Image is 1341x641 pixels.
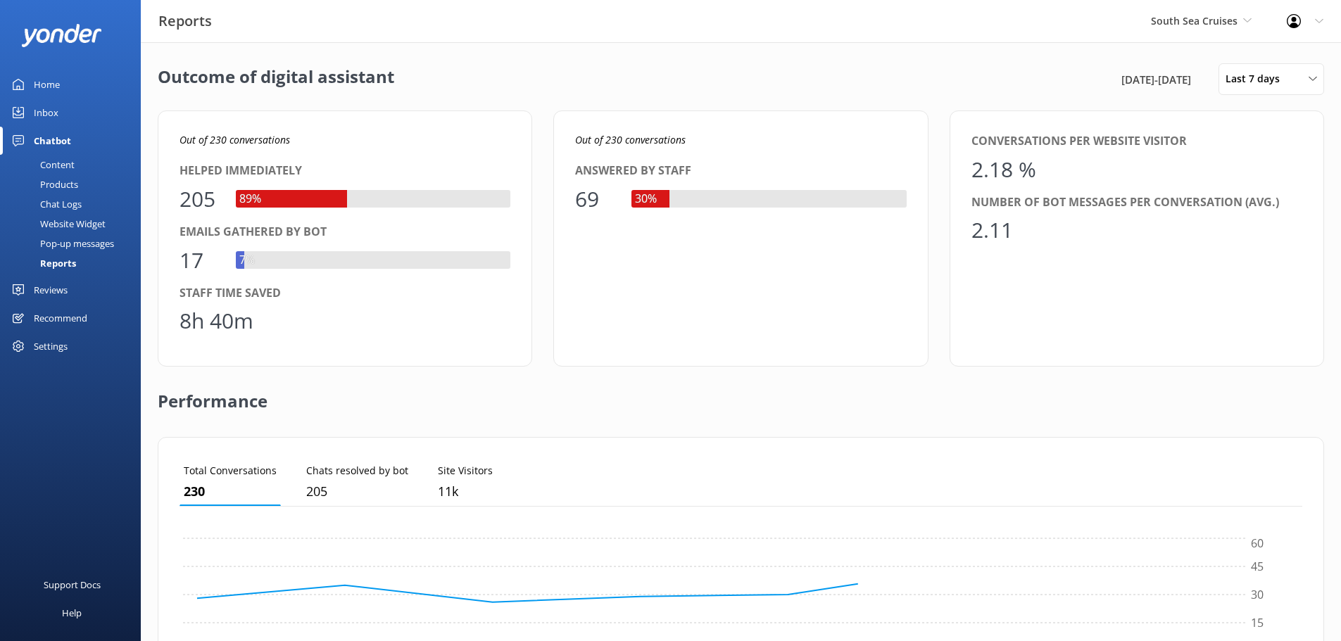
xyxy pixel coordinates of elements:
[158,63,394,95] h2: Outcome of digital assistant
[180,162,510,180] div: Helped immediately
[631,190,660,208] div: 30%
[180,133,290,146] i: Out of 230 conversations
[1226,71,1288,87] span: Last 7 days
[8,234,141,253] a: Pop-up messages
[8,174,78,194] div: Products
[306,481,408,502] p: 205
[306,463,408,478] p: Chats resolved by bot
[34,70,60,99] div: Home
[34,304,87,332] div: Recommend
[1151,14,1238,27] span: South Sea Cruises
[8,214,141,234] a: Website Widget
[1251,536,1264,552] tspan: 60
[236,190,265,208] div: 89%
[575,162,906,180] div: Answered by staff
[8,194,82,214] div: Chat Logs
[575,133,686,146] i: Out of 230 conversations
[8,174,141,194] a: Products
[184,463,277,478] p: Total Conversations
[971,153,1036,186] div: 2.18 %
[34,332,68,360] div: Settings
[34,127,71,155] div: Chatbot
[8,253,76,273] div: Reports
[180,304,253,338] div: 8h 40m
[8,194,141,214] a: Chat Logs
[1251,587,1264,602] tspan: 30
[438,481,493,502] p: 10,573
[8,214,106,234] div: Website Widget
[21,24,102,47] img: yonder-white-logo.png
[8,155,75,174] div: Content
[971,213,1014,247] div: 2.11
[8,155,141,174] a: Content
[158,10,212,32] h3: Reports
[1251,559,1264,574] tspan: 45
[971,193,1302,212] div: Number of bot messages per conversation (avg.)
[1251,615,1264,630] tspan: 15
[180,223,510,241] div: Emails gathered by bot
[184,481,277,502] p: 230
[575,182,617,216] div: 69
[62,599,82,627] div: Help
[44,571,101,599] div: Support Docs
[180,243,222,277] div: 17
[180,284,510,303] div: Staff time saved
[236,251,258,269] div: 7%
[158,367,267,423] h2: Performance
[34,99,58,127] div: Inbox
[34,276,68,304] div: Reviews
[180,182,222,216] div: 205
[1121,71,1191,88] span: [DATE] - [DATE]
[8,234,114,253] div: Pop-up messages
[971,132,1302,151] div: Conversations per website visitor
[438,463,493,478] p: Site Visitors
[8,253,141,273] a: Reports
